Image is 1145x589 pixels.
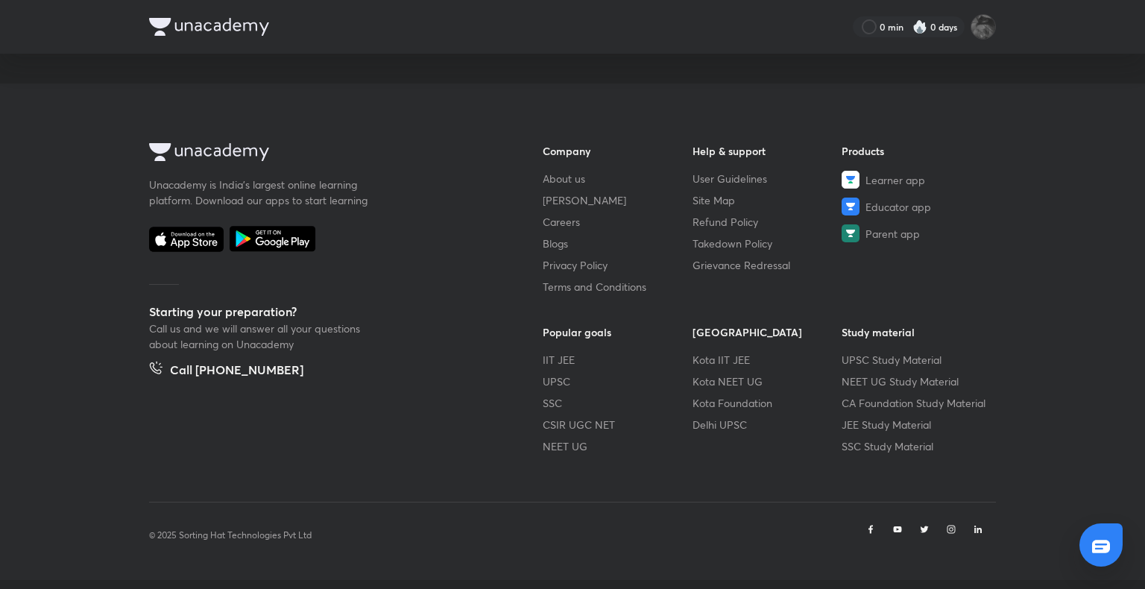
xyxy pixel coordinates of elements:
a: Careers [543,214,693,230]
h6: Company [543,143,693,159]
a: JEE Study Material [842,417,991,432]
img: Educator app [842,198,859,215]
a: [PERSON_NAME] [543,192,693,208]
img: streak [912,19,927,34]
p: Unacademy is India’s largest online learning platform. Download our apps to start learning [149,177,373,208]
a: Terms and Conditions [543,279,693,294]
a: UPSC [543,374,693,389]
img: Learner app [842,171,859,189]
span: Educator app [865,199,931,215]
img: Company Logo [149,143,269,161]
a: User Guidelines [693,171,842,186]
a: Company Logo [149,143,495,165]
a: UPSC Study Material [842,352,991,368]
a: About us [543,171,693,186]
a: Call [PHONE_NUMBER] [149,361,303,382]
a: Grievance Redressal [693,257,842,273]
a: Blogs [543,236,693,251]
p: Call us and we will answer all your questions about learning on Unacademy [149,321,373,352]
a: CA Foundation Study Material [842,395,991,411]
h6: Study material [842,324,991,340]
a: SSC Study Material [842,438,991,454]
a: Kota Foundation [693,395,842,411]
a: Delhi UPSC [693,417,842,432]
h6: Help & support [693,143,842,159]
img: Parent app [842,224,859,242]
a: Kota IIT JEE [693,352,842,368]
p: © 2025 Sorting Hat Technologies Pvt Ltd [149,529,312,542]
h6: Products [842,143,991,159]
a: NEET UG Study Material [842,374,991,389]
h6: [GEOGRAPHIC_DATA] [693,324,842,340]
a: Refund Policy [693,214,842,230]
a: Learner app [842,171,991,189]
a: Site Map [693,192,842,208]
img: ISHITA Gupta [971,14,996,40]
a: Parent app [842,224,991,242]
span: Parent app [865,226,920,242]
a: Kota NEET UG [693,374,842,389]
h5: Call [PHONE_NUMBER] [170,361,303,382]
h6: Popular goals [543,324,693,340]
a: Privacy Policy [543,257,693,273]
span: Learner app [865,172,925,188]
a: Takedown Policy [693,236,842,251]
img: Company Logo [149,18,269,36]
a: IIT JEE [543,352,693,368]
a: Educator app [842,198,991,215]
span: Careers [543,214,580,230]
a: NEET UG [543,438,693,454]
a: SSC [543,395,693,411]
a: CSIR UGC NET [543,417,693,432]
h5: Starting your preparation? [149,303,495,321]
